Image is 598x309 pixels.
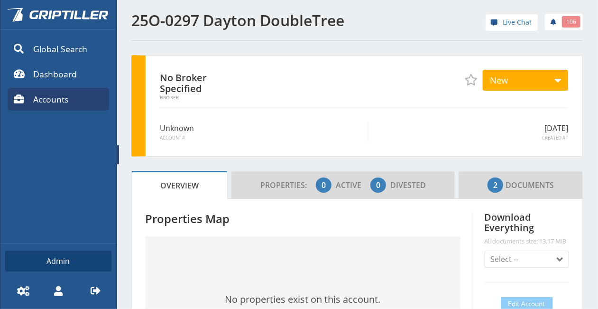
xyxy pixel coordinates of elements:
[485,237,570,245] span: All documents size: 13.17 MiB
[465,74,477,85] span: Add to Favorites
[160,176,199,195] span: Overview
[160,122,368,141] div: Unknown
[488,176,554,195] span: Documents
[145,212,460,225] h4: Properties Map
[486,14,538,31] a: Live Chat
[8,88,109,111] a: Accounts
[160,135,360,141] span: Account #
[490,74,508,86] span: New
[483,70,568,91] button: New
[33,93,68,105] span: Accounts
[260,180,314,190] span: Properties:
[486,14,538,34] div: help
[33,43,87,55] span: Global Search
[131,12,351,29] h1: 25O-0297 Dayton DoubleTree
[503,17,532,28] span: Live Chat
[322,179,326,191] span: 0
[33,68,77,80] span: Dashboard
[538,12,583,31] div: notifications
[508,299,545,309] span: Edit Account
[160,70,242,100] div: No Broker Specified
[545,14,583,30] a: 106
[8,37,109,60] a: Global Search
[336,180,368,190] span: Active
[390,180,426,190] span: Divested
[485,251,570,268] button: Select --
[566,18,576,26] span: 106
[160,95,242,100] span: Broker
[485,212,570,245] h4: Download Everything
[8,63,109,85] a: Dashboard
[376,179,380,191] span: 0
[368,122,568,141] div: [DATE]
[145,293,460,305] h3: No properties exist on this account.
[491,253,519,265] span: Select --
[5,251,111,272] a: Admin
[493,179,497,191] span: 2
[376,135,568,141] span: Created At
